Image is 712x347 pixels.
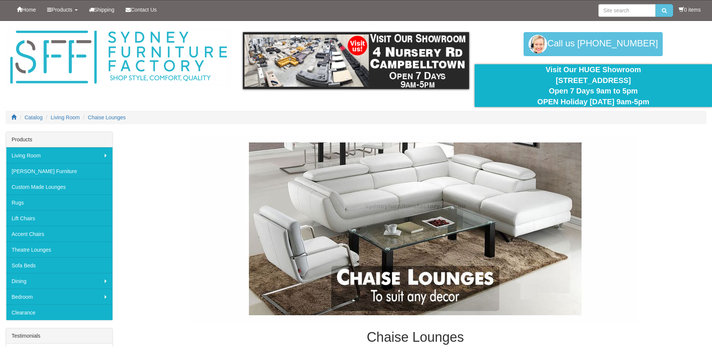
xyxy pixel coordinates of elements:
[131,7,157,13] span: Contact Us
[480,64,706,107] div: Visit Our HUGE Showroom [STREET_ADDRESS] Open 7 Days 9am to 5pm OPEN Holiday [DATE] 9am-5pm
[6,273,112,289] a: Dining
[6,210,112,226] a: Lift Chairs
[11,0,41,19] a: Home
[6,242,112,257] a: Theatre Lounges
[41,0,83,19] a: Products
[83,0,120,19] a: Shipping
[51,114,80,120] a: Living Room
[6,132,112,147] div: Products
[6,226,112,242] a: Accent Chairs
[6,289,112,304] a: Bedroom
[243,32,469,89] img: showroom.gif
[6,304,112,320] a: Clearance
[6,257,112,273] a: Sofa Beds
[6,147,112,163] a: Living Room
[22,7,36,13] span: Home
[120,0,162,19] a: Contact Us
[94,7,115,13] span: Shipping
[124,330,706,345] h1: Chaise Lounges
[6,163,112,179] a: [PERSON_NAME] Furniture
[6,194,112,210] a: Rugs
[6,28,231,86] img: Sydney Furniture Factory
[6,179,112,194] a: Custom Made Lounges
[52,7,72,13] span: Products
[598,4,656,17] input: Site search
[191,135,639,322] img: Chaise Lounges
[25,114,43,120] a: Catalog
[88,114,126,120] a: Chaise Lounges
[679,6,701,13] li: 0 items
[6,328,112,344] div: Testimonials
